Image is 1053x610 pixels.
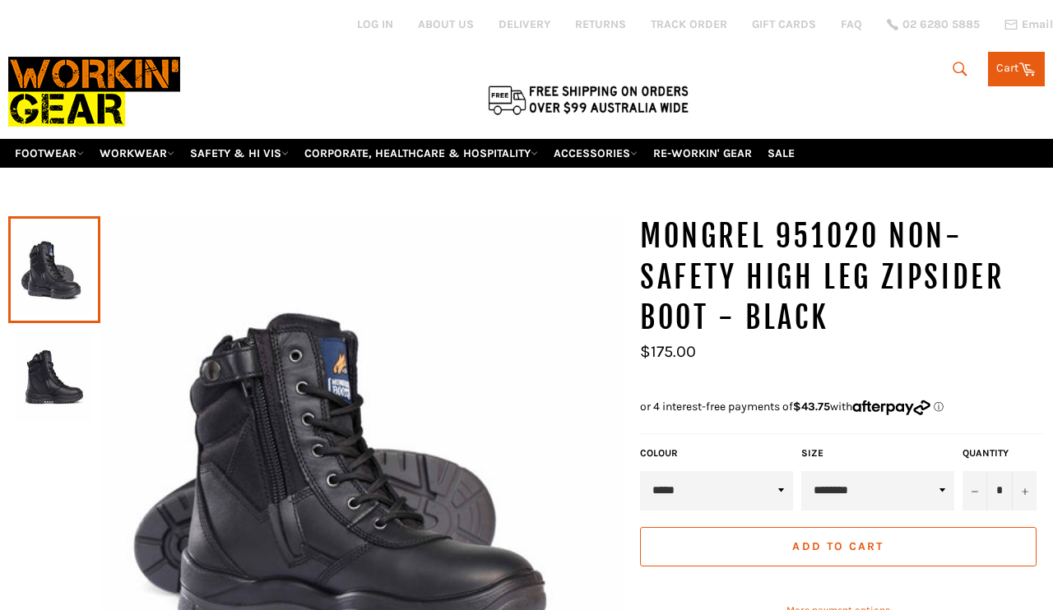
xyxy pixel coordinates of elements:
[418,16,474,32] a: ABOUT US
[887,19,980,30] a: 02 6280 5885
[761,139,801,168] a: SALE
[651,16,727,32] a: TRACK ORDER
[575,16,626,32] a: RETURNS
[801,446,954,460] label: Size
[963,446,1037,460] label: Quantity
[1022,19,1053,30] span: Email
[647,139,758,168] a: RE-WORKIN' GEAR
[485,82,691,117] img: Flat $9.95 shipping Australia wide
[640,216,1045,339] h1: MONGREL 951020 Non-Safety High Leg Zipsider Boot - Black
[1004,18,1053,31] a: Email
[8,139,90,168] a: FOOTWEAR
[963,471,987,511] button: Reduce item quantity by one
[902,19,980,30] span: 02 6280 5885
[640,342,696,361] span: $175.00
[8,45,180,138] img: Workin Gear leaders in Workwear, Safety Boots, PPE, Uniforms. Australia's No.1 in Workwear
[792,539,884,553] span: Add to Cart
[16,331,92,422] img: MONGREL 951020 Non-Safety High Leg Zipsider Boot - Black - Workin' Gear
[841,16,862,32] a: FAQ
[640,446,793,460] label: COLOUR
[183,139,295,168] a: SAFETY & HI VIS
[988,52,1045,86] a: Cart
[1012,471,1037,511] button: Increase item quantity by one
[357,17,393,31] a: Log in
[499,16,550,32] a: DELIVERY
[640,527,1037,566] button: Add to Cart
[93,139,181,168] a: WORKWEAR
[298,139,545,168] a: CORPORATE, HEALTHCARE & HOSPITALITY
[547,139,644,168] a: ACCESSORIES
[752,16,816,32] a: GIFT CARDS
